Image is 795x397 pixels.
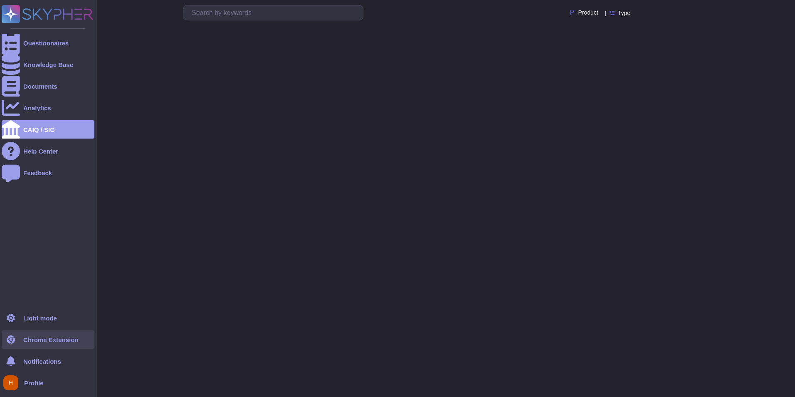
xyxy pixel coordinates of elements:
[23,315,57,321] div: Light mode
[188,5,363,20] input: Search by keywords
[2,164,94,182] a: Feedback
[2,55,94,74] a: Knowledge Base
[23,40,69,46] div: Questionnaires
[618,10,630,16] span: Type
[23,127,55,133] div: CAIQ / SIG
[23,148,58,154] div: Help Center
[23,358,61,365] span: Notifications
[23,62,73,68] div: Knowledge Base
[24,380,44,386] span: Profile
[23,105,51,111] div: Analytics
[2,120,94,139] a: CAIQ / SIG
[23,337,79,343] div: Chrome Extension
[23,83,57,89] div: Documents
[2,330,94,349] a: Chrome Extension
[23,170,52,176] div: Feedback
[2,142,94,160] a: Help Center
[3,375,18,390] img: user
[2,374,24,392] button: user
[2,34,94,52] a: Questionnaires
[578,10,598,15] span: Product
[2,99,94,117] a: Analytics
[2,77,94,95] a: Documents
